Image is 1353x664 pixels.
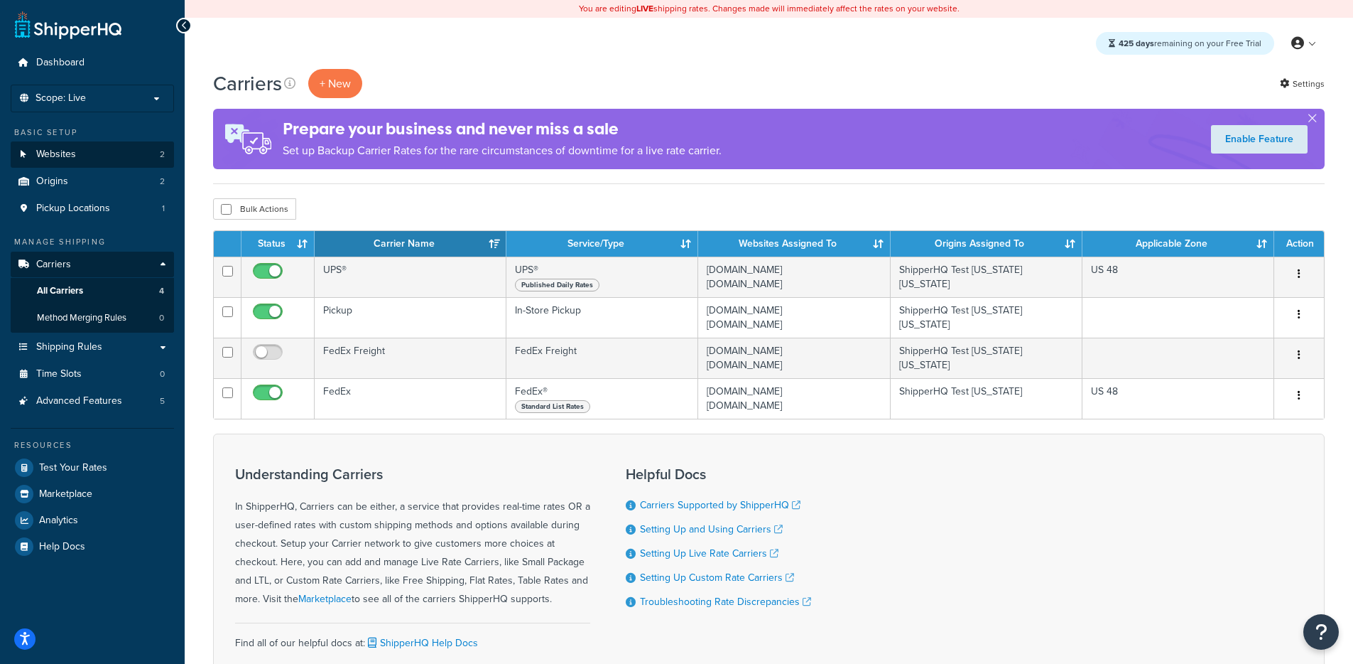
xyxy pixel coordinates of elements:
[11,252,174,278] a: Carriers
[1211,125,1308,154] a: Enable Feature
[11,388,174,414] li: Advanced Features
[315,297,506,338] td: Pickup
[11,334,174,360] a: Shipping Rules
[11,305,174,331] li: Method Merging Rules
[11,388,174,414] a: Advanced Features 5
[698,257,890,297] td: [DOMAIN_NAME] [DOMAIN_NAME]
[891,231,1082,257] th: Origins Assigned To: activate to sort column ascending
[213,109,283,169] img: ad-rules-rateshop-fe6ec290ccb7230408bd80ed9643f0289d75e0ffd9eb532fc0e269fcd187b520.png
[11,439,174,451] div: Resources
[36,149,76,161] span: Websites
[11,361,174,387] a: Time Slots 0
[640,546,778,561] a: Setting Up Live Rate Carriers
[1119,37,1154,50] strong: 425 days
[315,257,506,297] td: UPS®
[11,127,174,139] div: Basic Setup
[1082,257,1274,297] td: US 48
[506,378,698,419] td: FedEx®
[36,176,68,188] span: Origins
[11,168,174,195] li: Origins
[315,338,506,378] td: FedEx Freight
[213,198,296,220] button: Bulk Actions
[39,541,85,553] span: Help Docs
[640,498,800,513] a: Carriers Supported by ShipperHQ
[213,70,282,97] h1: Carriers
[315,231,506,257] th: Carrier Name: activate to sort column ascending
[36,92,86,105] span: Scope: Live
[11,236,174,248] div: Manage Shipping
[315,378,506,419] td: FedEx
[698,297,890,338] td: [DOMAIN_NAME] [DOMAIN_NAME]
[11,50,174,76] a: Dashboard
[506,231,698,257] th: Service/Type: activate to sort column ascending
[11,481,174,507] a: Marketplace
[640,594,811,609] a: Troubleshooting Rate Discrepancies
[11,534,174,559] a: Help Docs
[160,149,165,161] span: 2
[308,69,362,98] button: + New
[626,466,811,482] h3: Helpful Docs
[37,312,126,324] span: Method Merging Rules
[11,455,174,481] a: Test Your Rates
[515,279,599,291] span: Published Daily Rates
[1082,231,1274,257] th: Applicable Zone: activate to sort column ascending
[11,252,174,333] li: Carriers
[11,278,174,304] a: All Carriers 4
[283,117,722,141] h4: Prepare your business and never miss a sale
[160,368,165,380] span: 0
[235,466,590,609] div: In ShipperHQ, Carriers can be either, a service that provides real-time rates OR a user-defined r...
[36,259,71,271] span: Carriers
[11,305,174,331] a: Method Merging Rules 0
[159,285,164,297] span: 4
[160,176,165,188] span: 2
[235,466,590,482] h3: Understanding Carriers
[506,338,698,378] td: FedEx Freight
[11,141,174,168] a: Websites 2
[36,57,85,69] span: Dashboard
[1082,378,1274,419] td: US 48
[298,591,352,606] a: Marketplace
[11,196,174,222] li: Pickup Locations
[11,278,174,304] li: All Carriers
[11,196,174,222] a: Pickup Locations 1
[162,203,165,215] span: 1
[698,378,890,419] td: [DOMAIN_NAME] [DOMAIN_NAME]
[891,297,1082,338] td: ShipperHQ Test [US_STATE] [US_STATE]
[11,141,174,168] li: Websites
[11,361,174,387] li: Time Slots
[1096,32,1274,55] div: remaining on your Free Trial
[636,2,653,15] b: LIVE
[11,508,174,533] a: Analytics
[515,400,590,413] span: Standard List Rates
[1274,231,1324,257] th: Action
[698,338,890,378] td: [DOMAIN_NAME] [DOMAIN_NAME]
[891,338,1082,378] td: ShipperHQ Test [US_STATE] [US_STATE]
[15,11,121,39] a: ShipperHQ Home
[39,462,107,474] span: Test Your Rates
[698,231,890,257] th: Websites Assigned To: activate to sort column ascending
[36,203,110,215] span: Pickup Locations
[36,341,102,353] span: Shipping Rules
[36,395,122,407] span: Advanced Features
[1280,74,1325,94] a: Settings
[1303,614,1339,650] button: Open Resource Center
[891,257,1082,297] td: ShipperHQ Test [US_STATE] [US_STATE]
[235,623,590,653] div: Find all of our helpful docs at:
[640,570,794,585] a: Setting Up Custom Rate Carriers
[283,141,722,161] p: Set up Backup Carrier Rates for the rare circumstances of downtime for a live rate carrier.
[160,395,165,407] span: 5
[37,285,83,297] span: All Carriers
[36,368,82,380] span: Time Slots
[39,515,78,527] span: Analytics
[159,312,164,324] span: 0
[241,231,315,257] th: Status: activate to sort column ascending
[506,297,698,338] td: In-Store Pickup
[506,257,698,297] td: UPS®
[891,378,1082,419] td: ShipperHQ Test [US_STATE]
